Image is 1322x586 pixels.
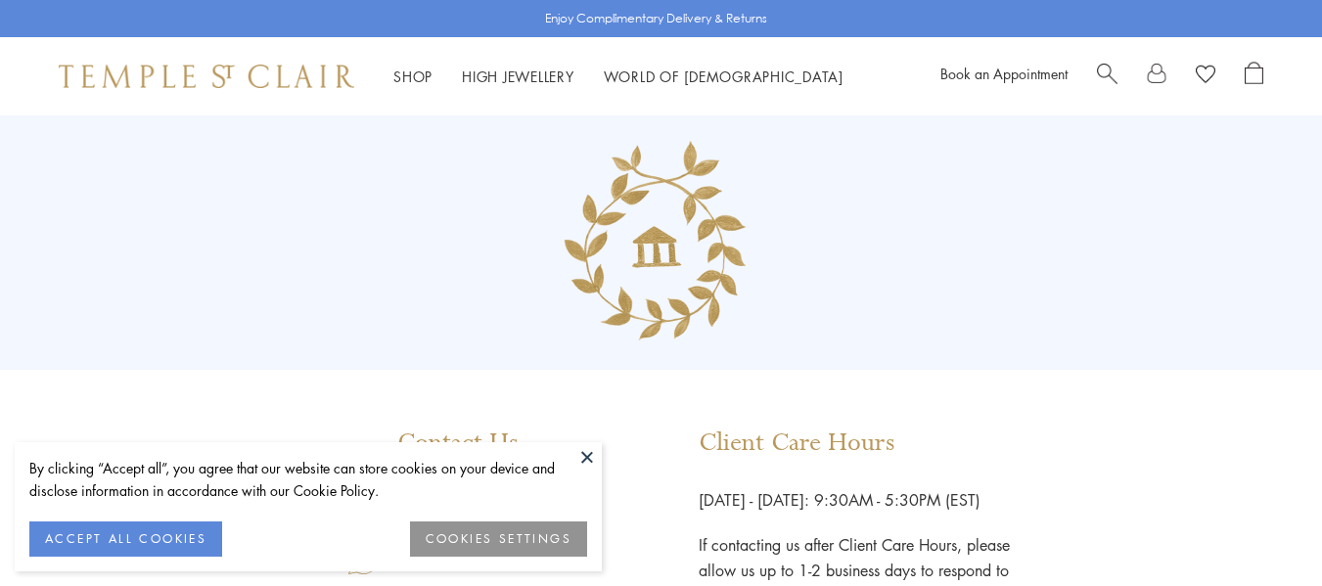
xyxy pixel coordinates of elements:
p: [DATE] - [DATE]: 9:30AM - 5:30PM (EST) [699,487,1072,513]
nav: Main navigation [393,65,843,89]
a: Book an Appointment [940,64,1068,83]
button: COOKIES SETTINGS [410,521,587,557]
a: World of [DEMOGRAPHIC_DATA]World of [DEMOGRAPHIC_DATA] [604,67,843,86]
div: By clicking “Accept all”, you agree that our website can store cookies on your device and disclos... [29,457,587,502]
a: ShopShop [393,67,433,86]
a: Search [1097,62,1117,91]
img: Group_135.png [541,123,781,363]
button: ACCEPT ALL COOKIES [29,521,222,557]
p: Client Care Hours [699,428,1072,458]
p: Contact Us [348,428,615,458]
a: Open Shopping Bag [1245,62,1263,91]
p: Enjoy Complimentary Delivery & Returns [545,9,767,28]
img: Temple St. Clair [59,65,354,88]
a: View Wishlist [1196,62,1215,91]
a: High JewelleryHigh Jewellery [462,67,574,86]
